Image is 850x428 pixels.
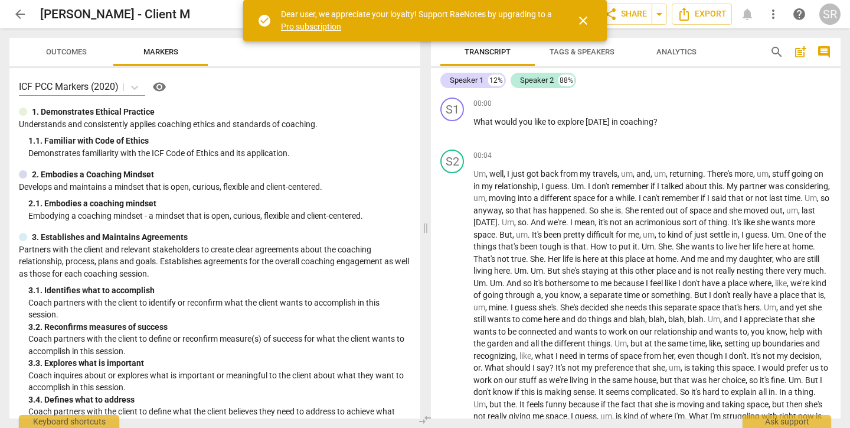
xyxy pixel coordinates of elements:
span: explore [557,117,586,127]
span: sort [682,218,699,227]
span: talked [661,181,685,191]
span: been [544,230,563,239]
span: She [658,242,672,251]
span: Export [677,7,727,21]
span: search [770,45,784,59]
p: 2. Embodies a Coaching Mindset [32,168,154,181]
span: She [625,206,640,215]
span: share [603,7,617,21]
span: , [772,254,776,264]
span: , [798,206,802,215]
span: Filler word [473,193,485,203]
span: my [726,254,739,264]
span: , [486,169,489,179]
span: , [639,230,643,239]
span: nesting [737,266,766,275]
span: that [516,206,533,215]
span: . [567,181,571,191]
span: . [800,193,805,203]
span: Um [771,230,784,239]
a: Help [145,77,169,96]
button: Help [150,77,169,96]
div: 2. 1. Embodies a coaching mindset [28,197,411,210]
span: . [672,242,676,251]
span: happened [548,206,585,215]
span: , [655,230,658,239]
span: true [511,254,526,264]
span: , [538,181,541,191]
span: so [518,218,527,227]
span: Um [531,266,543,275]
div: Speaker 1 [450,74,483,86]
span: she [757,218,771,227]
span: if [701,193,707,203]
span: . [527,266,531,275]
span: don't [592,181,612,191]
span: . [566,218,570,227]
span: like [534,117,548,127]
span: an [624,218,635,227]
p: 3. Establishes and Maintains Agreements [32,231,188,244]
span: anyway [473,206,502,215]
span: this [620,266,635,275]
span: close [576,14,590,28]
span: Share [603,7,647,21]
span: My [727,181,740,191]
span: guess [545,181,567,191]
button: Search [767,43,786,61]
span: that's [498,242,520,251]
button: Share [598,4,652,25]
span: , [817,193,820,203]
span: if [650,181,657,191]
span: last [769,193,784,203]
span: life [753,242,765,251]
span: . [510,266,514,275]
span: daughter [739,254,772,264]
span: in [612,117,620,127]
span: is [575,254,583,264]
span: Um [642,242,654,251]
span: place [656,266,678,275]
span: I [507,169,511,179]
span: . [824,266,826,275]
span: here [494,266,510,275]
p: 1. Demonstrates Ethical Practice [32,106,155,118]
span: this [610,254,625,264]
span: more [796,218,815,227]
span: So [589,206,600,215]
p: Develops and maintains a mindset that is open, curious, flexible and client-centered. [19,181,411,193]
span: , [512,230,516,239]
div: Keyboard shortcuts [19,415,119,428]
span: at [600,254,610,264]
div: Dear user, we appreciate your loyalty! Support RaeNotes by upgrading to a [281,8,555,33]
span: Filler word [643,230,655,239]
p: ICF PCC Markers (2020) [19,80,119,93]
span: can't [643,193,662,203]
span: Um [571,181,584,191]
span: in [473,181,482,191]
span: that [728,193,746,203]
span: not [610,218,624,227]
span: . [813,242,815,251]
span: pretty [563,230,587,239]
span: [DATE] [586,117,612,127]
span: 00:00 [473,99,492,109]
span: coaching [620,117,653,127]
span: not [497,254,511,264]
span: . [486,278,490,288]
span: staying [581,266,610,275]
span: said [711,193,728,203]
span: tough [540,242,563,251]
span: out [770,206,783,215]
span: Tags & Speakers [550,47,614,56]
div: 88% [558,74,574,86]
span: wants [691,242,716,251]
span: . [527,218,531,227]
span: check_circle [257,14,272,28]
span: me [628,230,639,239]
span: here [583,254,600,264]
span: like [743,218,757,227]
span: live [725,242,739,251]
span: . [635,193,639,203]
span: relationship [495,181,538,191]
